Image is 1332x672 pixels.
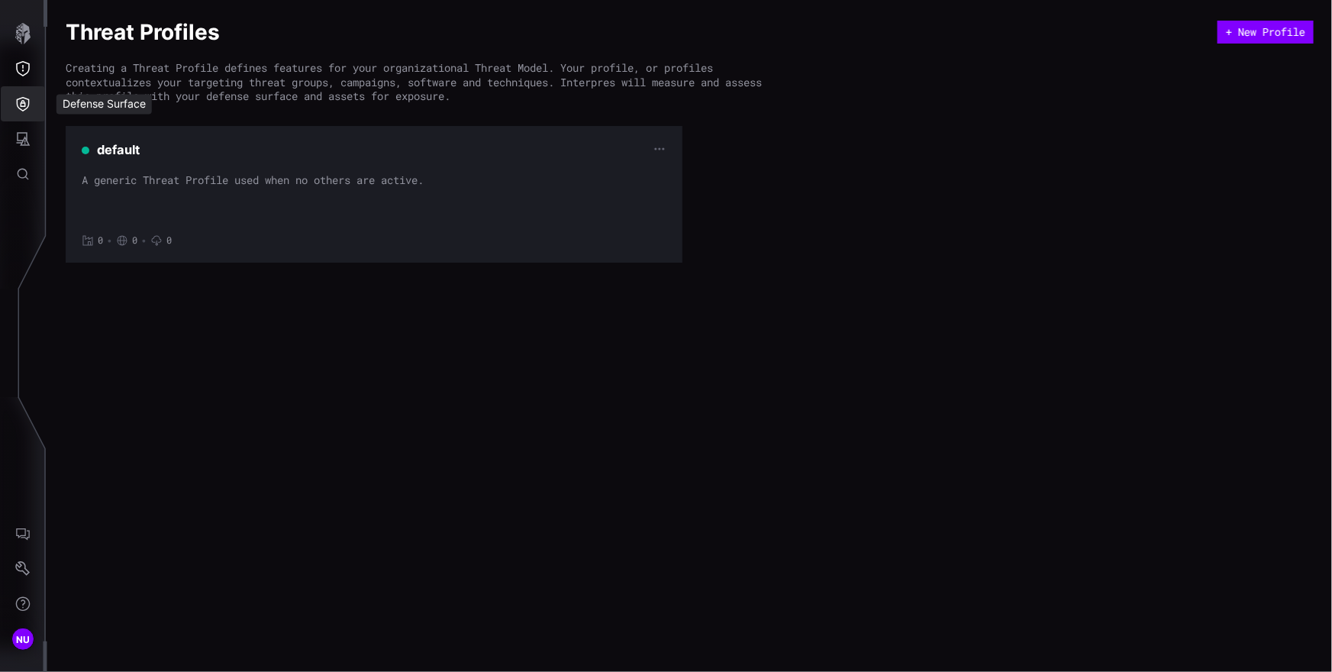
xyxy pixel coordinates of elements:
button: + New Profile [1218,21,1314,44]
span: 0 [166,234,172,247]
div: A generic Threat Profile used when no others are active. [82,173,666,219]
span: • [107,234,112,247]
span: default [97,142,140,157]
span: NU [16,632,31,648]
button: NU [1,622,45,657]
h1: Threat Profiles [66,18,1218,46]
div: Creating a Threat Profile defines features for your organizational Threat Model. Your profile, or... [66,61,776,103]
span: 0 [98,234,103,247]
span: 0 [132,234,137,247]
span: • [141,234,147,247]
div: Defense Surface [56,94,152,114]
